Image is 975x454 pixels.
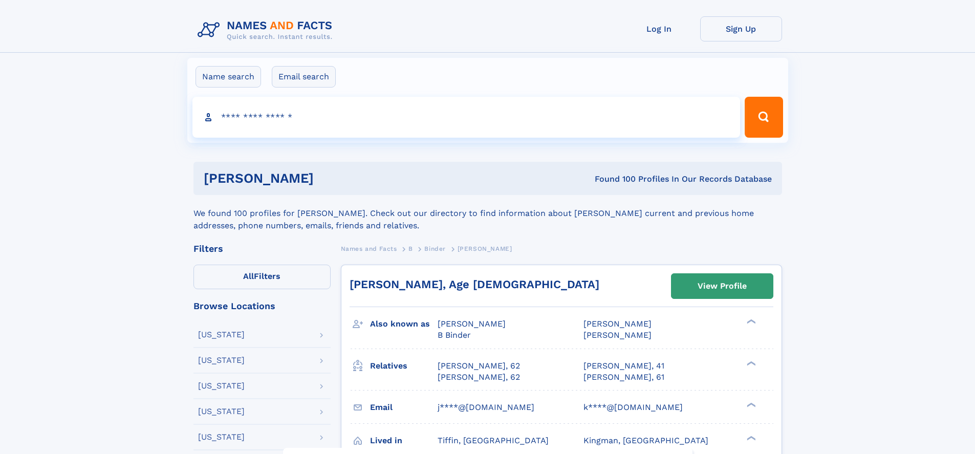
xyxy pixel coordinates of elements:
div: [US_STATE] [198,433,245,441]
h3: Relatives [370,357,438,375]
div: [US_STATE] [198,382,245,390]
h3: Email [370,399,438,416]
label: Name search [196,66,261,88]
h1: [PERSON_NAME] [204,172,454,185]
div: ❯ [744,360,756,366]
span: All [243,271,254,281]
h3: Lived in [370,432,438,449]
img: Logo Names and Facts [193,16,341,44]
a: B [408,242,413,255]
div: We found 100 profiles for [PERSON_NAME]. Check out our directory to find information about [PERSO... [193,195,782,232]
div: ❯ [744,435,756,441]
label: Filters [193,265,331,289]
div: [US_STATE] [198,356,245,364]
div: Browse Locations [193,301,331,311]
span: B Binder [438,330,471,340]
button: Search Button [745,97,783,138]
span: [PERSON_NAME] [583,330,652,340]
div: Filters [193,244,331,253]
a: Names and Facts [341,242,397,255]
a: [PERSON_NAME], Age [DEMOGRAPHIC_DATA] [350,278,599,291]
span: [PERSON_NAME] [583,319,652,329]
a: [PERSON_NAME], 62 [438,360,520,372]
div: ❯ [744,318,756,325]
div: View Profile [698,274,747,298]
label: Email search [272,66,336,88]
a: [PERSON_NAME], 62 [438,372,520,383]
a: [PERSON_NAME], 61 [583,372,664,383]
span: B [408,245,413,252]
a: View Profile [671,274,773,298]
span: Tiffin, [GEOGRAPHIC_DATA] [438,436,549,445]
span: [PERSON_NAME] [438,319,506,329]
div: ❯ [744,401,756,408]
span: Kingman, [GEOGRAPHIC_DATA] [583,436,708,445]
a: Binder [424,242,446,255]
div: [US_STATE] [198,331,245,339]
span: Binder [424,245,446,252]
div: [US_STATE] [198,407,245,416]
a: Sign Up [700,16,782,41]
a: [PERSON_NAME], 41 [583,360,664,372]
span: [PERSON_NAME] [458,245,512,252]
h3: Also known as [370,315,438,333]
input: search input [192,97,741,138]
div: Found 100 Profiles In Our Records Database [454,174,772,185]
a: Log In [618,16,700,41]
